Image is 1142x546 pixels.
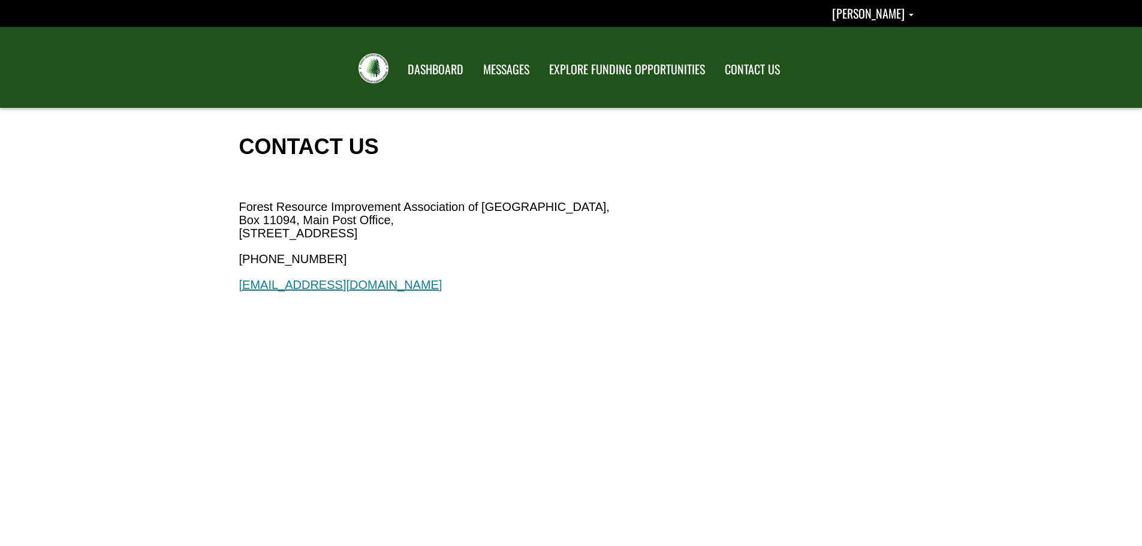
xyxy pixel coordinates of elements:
[716,55,789,85] a: CONTACT US
[239,135,903,159] h1: CONTACT US
[239,278,442,291] a: [EMAIL_ADDRESS][DOMAIN_NAME]
[358,53,388,83] img: FRIAA Submissions Portal
[474,55,538,85] a: MESSAGES
[832,4,914,22] a: John Kokotilo
[397,51,789,85] nav: Main Navigation
[239,200,903,240] h4: Forest Resource Improvement Association of [GEOGRAPHIC_DATA], Box 11094, Main Post Office, [STREE...
[832,4,905,22] span: [PERSON_NAME]
[540,55,714,85] a: EXPLORE FUNDING OPPORTUNITIES
[399,55,472,85] a: DASHBOARD
[239,252,903,266] h4: [PHONE_NUMBER]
